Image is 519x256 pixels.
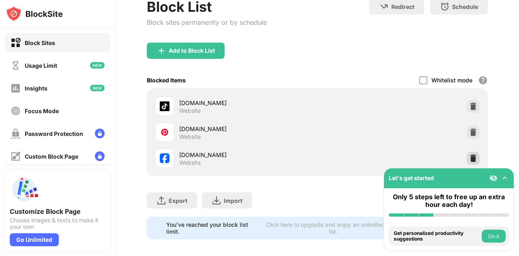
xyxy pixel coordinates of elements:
[179,125,317,133] div: [DOMAIN_NAME]
[25,153,78,160] div: Custom Block Page
[6,6,63,22] img: logo-blocksite.svg
[482,230,506,243] button: Do it
[160,101,169,111] img: favicons
[10,233,59,246] div: Go Unlimited
[25,39,55,46] div: Block Sites
[11,60,21,71] img: time-usage-off.svg
[11,129,21,139] img: password-protection-off.svg
[25,108,59,114] div: Focus Mode
[431,77,472,84] div: Whitelist mode
[11,38,21,48] img: block-on.svg
[452,3,478,10] div: Schedule
[179,159,201,166] div: Website
[169,197,187,204] div: Export
[179,107,201,114] div: Website
[179,151,317,159] div: [DOMAIN_NAME]
[90,85,105,91] img: new-icon.svg
[160,127,169,137] img: favicons
[10,207,105,215] div: Customize Block Page
[391,3,414,10] div: Redirect
[25,85,47,92] div: Insights
[389,174,434,181] div: Let's get started
[160,153,169,163] img: favicons
[169,47,215,54] div: Add to Block List
[10,217,105,230] div: Choose images & texts to make it your own
[489,174,498,182] img: eye-not-visible.svg
[25,130,83,137] div: Password Protection
[179,133,201,140] div: Website
[90,62,105,69] img: new-icon.svg
[147,77,186,84] div: Blocked Items
[10,175,39,204] img: push-custom-page.svg
[147,18,267,26] div: Block sites permanently or by schedule
[11,151,21,161] img: customize-block-page-off.svg
[95,129,105,138] img: lock-menu.svg
[389,193,509,209] div: Only 5 steps left to free up an extra hour each day!
[224,197,242,204] div: Import
[11,83,21,93] img: insights-off.svg
[25,62,57,69] div: Usage Limit
[166,221,259,235] div: You’ve reached your block list limit.
[95,151,105,161] img: lock-menu.svg
[394,230,480,242] div: Get personalized productivity suggestions
[501,174,509,182] img: omni-setup-toggle.svg
[264,221,403,235] div: Click here to upgrade and enjoy an unlimited block list.
[11,106,21,116] img: focus-off.svg
[179,99,317,107] div: [DOMAIN_NAME]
